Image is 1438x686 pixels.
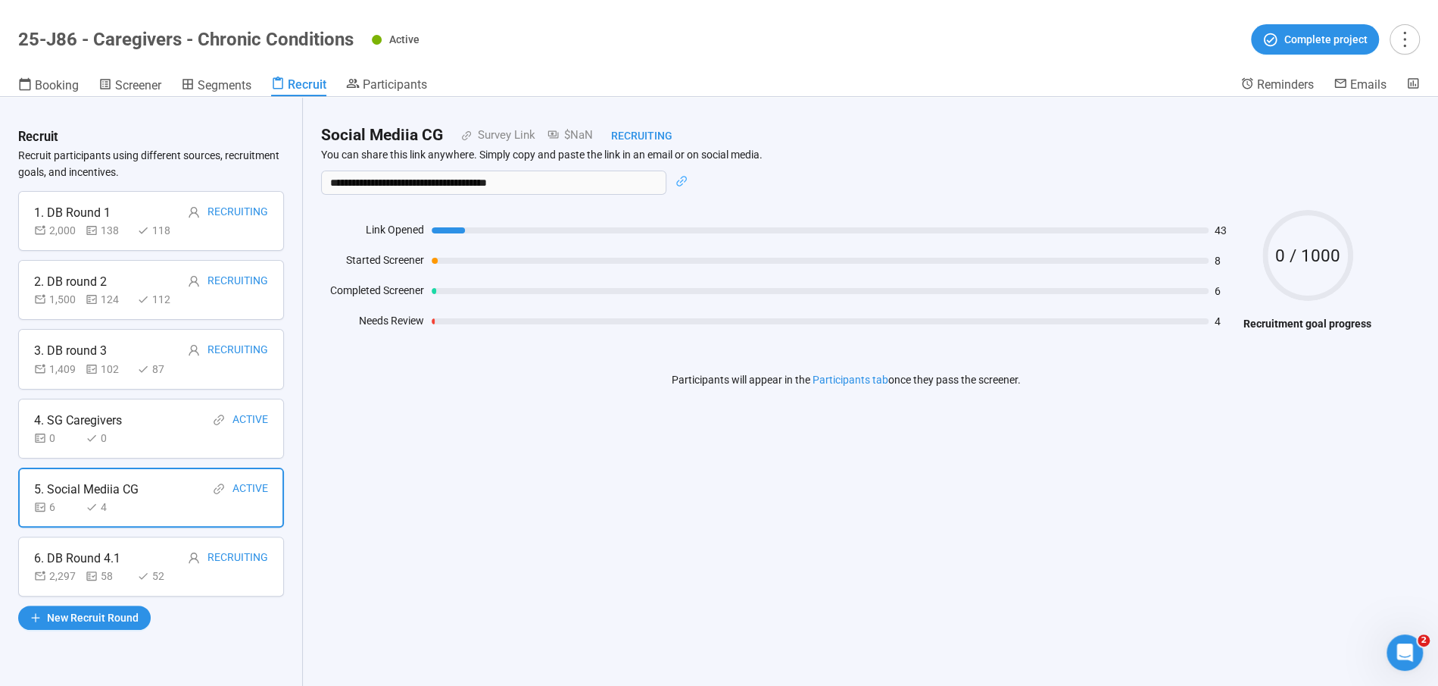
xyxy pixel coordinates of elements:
div: 102 [86,361,131,377]
span: user [188,275,200,287]
span: Participants [363,77,427,92]
p: You can share this link anywhere. Simply copy and paste the link in an email or on social media. [321,148,1371,161]
span: 8 [1215,255,1236,266]
h4: Recruitment goal progress [1243,315,1371,332]
span: link [213,483,225,495]
h2: Social Mediia CG [321,123,443,148]
span: Active [389,33,420,45]
a: Booking [18,77,79,96]
a: Segments [181,77,251,96]
div: 138 [86,222,131,239]
div: $NaN [535,127,592,145]
span: user [188,206,200,218]
a: Participants tab [813,374,888,386]
div: Recruiting [207,272,268,291]
span: 0 / 1000 [1262,247,1353,265]
div: 6 [34,499,80,515]
span: user [188,344,200,356]
span: Segments [198,78,251,92]
span: plus [30,612,41,623]
div: Recruiting [207,203,268,222]
div: Survey Link [472,127,535,145]
div: 2,000 [34,222,80,239]
div: Recruiting [592,127,672,144]
p: Participants will appear in the once they pass the screener. [672,371,1021,388]
div: Recruiting [207,341,268,360]
span: more [1394,29,1415,49]
div: 4 [86,499,131,515]
span: Recruit [288,77,326,92]
span: Complete project [1284,31,1368,48]
button: more [1390,24,1420,55]
button: plusNew Recruit Round [18,606,151,630]
span: Reminders [1257,77,1314,92]
span: link [213,414,225,426]
div: 4. SG Caregivers [34,411,122,430]
span: New Recruit Round [47,609,139,626]
div: 2,297 [34,568,80,584]
a: Screener [98,77,161,96]
span: 4 [1215,316,1236,327]
div: Needs Review [321,312,424,335]
div: 5. Social Mediia CG [34,480,139,499]
div: 118 [137,222,182,239]
div: 52 [137,568,182,584]
button: Complete project [1251,24,1379,55]
iframe: Intercom live chat [1387,634,1423,671]
div: 124 [86,291,131,308]
span: link [675,175,688,187]
a: Recruit [271,77,326,96]
div: 0 [34,430,80,446]
h3: Recruit [18,127,58,147]
span: Screener [115,78,161,92]
p: Recruit participants using different sources, recruitment goals, and incentives. [18,147,284,180]
div: 1,409 [34,361,80,377]
div: 87 [137,361,182,377]
div: Active [232,411,268,430]
div: 2. DB round 2 [34,272,107,291]
div: 0 [86,430,131,446]
div: Started Screener [321,252,424,274]
div: 58 [86,568,131,584]
span: 2 [1418,634,1430,647]
span: 43 [1215,225,1236,236]
div: 1. DB Round 1 [34,203,111,222]
div: Completed Screener [321,282,424,305]
div: 1,500 [34,291,80,308]
div: 3. DB round 3 [34,341,107,360]
span: Emails [1350,77,1387,92]
span: Booking [35,78,79,92]
div: Recruiting [207,549,268,568]
a: Reminders [1240,77,1314,95]
h1: 25-J86 - Caregivers - Chronic Conditions [18,29,354,50]
span: link [443,130,472,141]
div: Link Opened [321,221,424,244]
a: Emails [1334,77,1387,95]
span: user [188,552,200,564]
a: Participants [346,77,427,95]
span: 6 [1215,286,1236,296]
div: 6. DB Round 4.1 [34,549,120,568]
div: 112 [137,291,182,308]
div: Active [232,480,268,499]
